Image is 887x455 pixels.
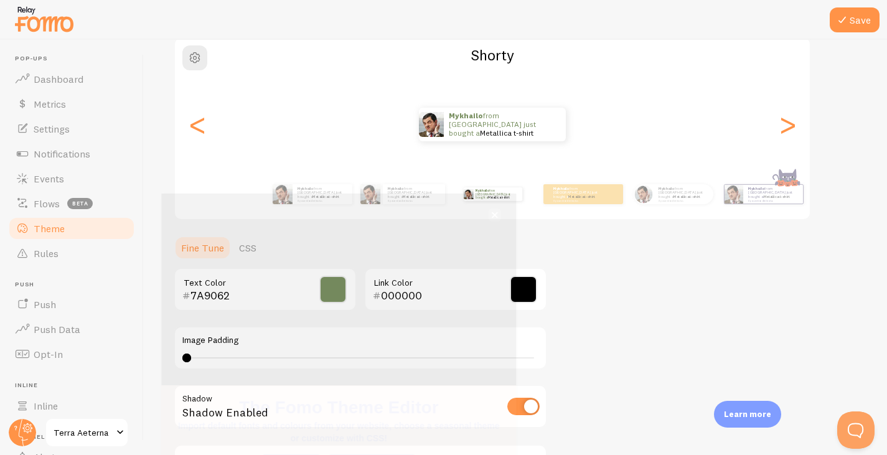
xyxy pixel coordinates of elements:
[54,425,113,440] span: Terra Aeterna
[174,385,547,430] div: Shadow Enabled
[298,186,314,191] strong: Mykhailo
[288,395,612,420] h1: The Fomo Theme Editor
[659,186,708,202] p: from [GEOGRAPHIC_DATA] just bought a
[476,187,517,201] p: from [GEOGRAPHIC_DATA] just bought a
[67,198,93,209] span: beta
[7,317,136,342] a: Push Data
[553,186,603,202] p: from [GEOGRAPHIC_DATA] just bought a
[15,382,136,390] span: Inline
[724,408,771,420] p: Learn more
[7,342,136,367] a: Opt-In
[480,128,533,138] a: Metallica t-shirt
[34,323,80,335] span: Push Data
[288,420,612,444] p: Import default fonts and colours from your website, choose a seasonal theme or customize with CSS!
[15,55,136,63] span: Pop-ups
[45,418,129,448] a: Terra Aeterna
[659,186,675,191] strong: Mykhailo
[673,194,700,199] a: Metallica t-shirt
[7,393,136,418] a: Inline
[7,191,136,216] a: Flows beta
[388,186,404,191] strong: Mykhailo
[780,80,795,169] div: Next slide
[34,247,59,260] span: Rules
[659,199,707,202] small: il y a environ 4 minutes
[273,184,293,204] img: Fomo
[7,292,136,317] a: Push
[7,67,136,91] a: Dashboard
[748,199,797,202] small: il y a environ 4 minutes
[34,298,56,311] span: Push
[634,185,652,203] img: Fomo
[34,172,64,185] span: Events
[34,73,83,85] span: Dashboard
[7,91,136,116] a: Metrics
[7,241,136,266] a: Rules
[7,216,136,241] a: Theme
[449,111,483,120] strong: Mykhailo
[34,148,90,160] span: Notifications
[748,186,798,202] p: from [GEOGRAPHIC_DATA] just bought a
[388,186,440,202] p: from [GEOGRAPHIC_DATA] just bought a
[449,108,553,141] p: from [GEOGRAPHIC_DATA] just bought a
[34,222,65,235] span: Theme
[34,348,63,360] span: Opt-In
[34,98,66,110] span: Metrics
[175,45,810,65] h2: Shorty
[7,166,136,191] a: Events
[34,400,58,412] span: Inline
[360,184,380,204] img: Fomo
[15,281,136,289] span: Push
[714,401,781,428] div: Learn more
[748,186,764,191] strong: Mykhailo
[476,189,489,192] strong: Mykhailo
[232,235,264,260] a: CSS
[553,186,570,191] strong: Mykhailo
[174,235,232,260] a: Fine Tune
[463,189,473,199] img: Fomo
[298,186,347,202] p: from [GEOGRAPHIC_DATA] just bought a
[724,185,743,204] img: Fomo
[190,80,205,169] div: Previous slide
[34,123,70,135] span: Settings
[837,411,875,449] iframe: Help Scout Beacon - Open
[419,112,444,137] img: Fomo
[7,141,136,166] a: Notifications
[599,209,612,222] button: close,
[182,335,538,346] label: Image Padding
[34,197,60,210] span: Flows
[13,3,75,35] img: fomo-relay-logo-orange.svg
[763,194,790,199] a: Metallica t-shirt
[7,116,136,141] a: Settings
